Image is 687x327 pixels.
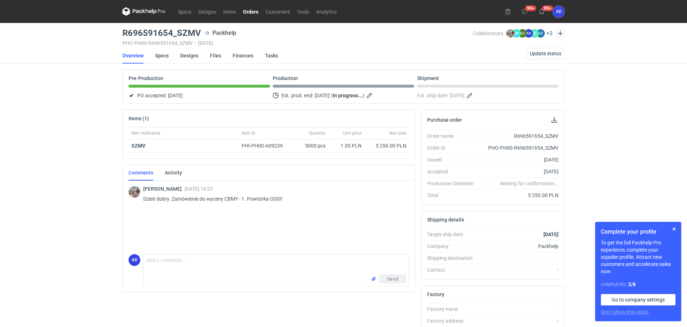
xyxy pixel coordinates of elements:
div: Shipping destination [427,254,480,262]
button: Send [379,275,406,283]
h2: Factory [427,291,444,297]
div: Contact [427,266,480,274]
div: Target ship date [427,231,480,238]
div: R696591654_SZMV [480,132,559,140]
div: Est. ship date: [417,91,559,100]
img: Michał Palasek [128,186,140,198]
strong: In progress... [333,93,363,98]
a: Go to company settings [601,294,676,305]
a: Overview [122,48,144,64]
span: [DATE] 10:23 [184,186,213,192]
a: Designs [180,48,198,64]
h2: Purchase order [427,117,462,123]
div: PHO-PH00-R696591654_SZMV [480,144,559,151]
a: Comments [128,165,153,181]
button: Skip for now [670,225,678,233]
span: Item nickname [131,130,160,136]
div: Factory name [427,305,480,313]
button: 99+ [519,6,531,17]
div: PHO-PH00-R696591654_SZMV [DATE] [122,40,473,46]
figcaption: ŁS [536,29,545,38]
figcaption: AD [524,29,533,38]
div: Order ID [427,144,480,151]
span: [DATE] [315,91,330,100]
div: Factory address [427,317,480,324]
div: Accepted [427,168,480,175]
div: Anita Dolczewska [128,254,140,266]
h3: R696591654_SZMV [122,29,201,37]
p: Dzień dobry. Zamówienie do wyceny CBMY - 1. Powtórka ODSY [143,195,403,203]
em: ( [331,93,333,98]
button: Edit estimated production end date [366,91,374,100]
div: - [480,317,559,324]
div: PHI-PH00-A09239 [242,142,290,149]
figcaption: MP [512,29,521,38]
img: Michał Palasek [506,29,515,38]
strong: SZMV [131,143,145,149]
p: To get the full Packhelp Pro experience, complete your supplier profile. Attract new customers an... [601,239,676,275]
h2: Items (1) [128,116,149,121]
button: Download PO [550,116,559,124]
button: Update status [527,48,565,59]
a: Customers [262,7,294,16]
div: Anita Dolczewska [553,6,565,18]
div: Packhelp [204,29,236,37]
div: Est. prod. end: [273,91,414,100]
span: Collaborators [473,31,503,36]
h2: Shipping details [427,217,464,223]
div: Production Deviation [427,180,480,187]
a: Tasks [265,48,278,64]
span: Quantity [309,130,326,136]
div: 1.05 PLN [331,142,361,149]
span: Unit price [343,130,361,136]
figcaption: ŁD [530,29,539,38]
span: Net total [389,130,406,136]
div: - [480,305,559,313]
div: Company [427,243,480,250]
svg: Packhelp Pro [122,7,165,16]
strong: [DATE] [543,232,559,237]
a: Specs [155,48,169,64]
div: Total [427,192,480,199]
a: Items [220,7,239,16]
span: Item ID [242,130,255,136]
div: - [480,266,559,274]
div: 5000 pcs [293,139,328,153]
span: [DATE] [168,91,183,100]
a: Orders [239,7,262,16]
figcaption: ŁC [518,29,527,38]
div: 5 250.00 PLN [367,142,406,149]
span: [DATE] [450,91,464,100]
figcaption: AD [128,254,140,266]
p: Production [273,75,298,81]
a: Tools [294,7,313,16]
span: [PERSON_NAME] [143,186,184,192]
span: • [195,40,196,46]
div: [DATE] [480,168,559,175]
a: Finances [233,48,253,64]
a: Activity [165,165,182,181]
a: Analytics [313,7,340,16]
div: Issued [427,156,480,163]
strong: 2 / 8 [628,281,636,287]
p: Pre-Production [128,75,163,81]
button: Edit collaborators [556,29,565,38]
em: ) [363,93,364,98]
button: Edit estimated shipping date [466,91,475,100]
h1: Complete your profile [601,228,676,236]
div: [DATE] [480,156,559,163]
em: Waiting for confirmation... [500,180,559,187]
div: 5 250.00 PLN [480,192,559,199]
a: Designs [195,7,220,16]
button: AD [553,6,565,18]
span: Send [387,276,398,281]
span: Update status [530,51,561,56]
a: Files [210,48,221,64]
div: Packhelp [480,243,559,250]
div: PO accepted: [128,91,270,100]
a: Specs [174,7,195,16]
button: +3 [546,30,553,37]
div: Completed: [601,281,676,288]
